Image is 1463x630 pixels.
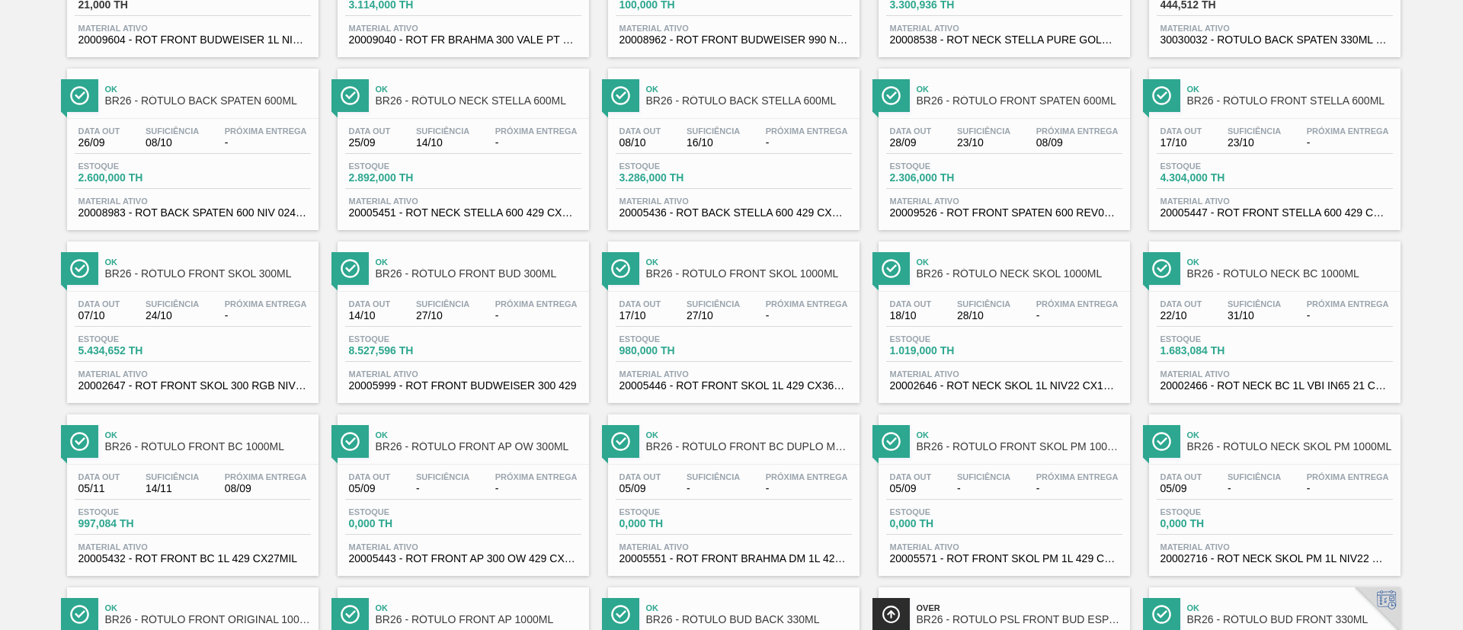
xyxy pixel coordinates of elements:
span: Data out [349,299,391,309]
img: Ícone [70,605,89,624]
span: Material ativo [890,542,1119,552]
span: Próxima Entrega [766,126,848,136]
span: 20005436 - ROT BACK STELLA 600 429 CX40MIL [619,207,848,219]
span: 20005551 - ROT FRONT BRAHMA DM 1L 429 CX36MIL [619,553,848,564]
span: Suficiência [1228,126,1281,136]
span: Ok [646,85,852,94]
span: 20005451 - ROT NECK STELLA 600 429 CX84MIL [349,207,578,219]
span: Ok [105,85,311,94]
span: Material ativo [890,24,1119,33]
a: ÍconeOkBR26 - RÓTULO FRONT SKOL PM 1000MLData out05/09Suficiência-Próxima Entrega-Estoque0,000 TH... [867,403,1138,576]
span: 22/10 [1160,310,1202,321]
span: Suficiência [416,299,469,309]
span: 08/09 [1036,137,1119,149]
span: - [687,483,740,494]
img: Ícone [1152,605,1171,624]
a: ÍconeOkBR26 - RÓTULO NECK SKOL PM 1000MLData out05/09Suficiência-Próxima Entrega-Estoque0,000 THM... [1138,403,1408,576]
img: Ícone [341,432,360,451]
span: BR26 - RÓTULO FRONT AP 1000ML [376,614,581,625]
span: Próxima Entrega [495,299,578,309]
span: 2.600,000 TH [78,172,185,184]
span: Ok [376,603,581,612]
span: Ok [105,257,311,267]
span: BR26 - RÓTULO NECK SKOL 1000ML [917,268,1122,280]
span: Ok [646,603,852,612]
img: Ícone [611,259,630,278]
span: 20005447 - ROT FRONT STELLA 600 429 CX48MIL [1160,207,1389,219]
span: Material ativo [619,197,848,206]
span: - [1228,483,1281,494]
span: Próxima Entrega [1036,472,1119,481]
span: BR26 - RÓTULO FRONT SKOL 1000ML [646,268,852,280]
span: Estoque [890,507,997,516]
span: 17/10 [1160,137,1202,149]
span: Material ativo [1160,197,1389,206]
span: 20008962 - ROT FRONT BUDWEISER 990 NIV 024 CX24MIL [619,34,848,46]
span: Material ativo [1160,369,1389,379]
a: ÍconeOkBR26 - RÓTULO FRONT SKOL 1000MLData out17/10Suficiência27/10Próxima Entrega-Estoque980,000... [597,230,867,403]
a: ÍconeOkBR26 - RÓTULO FRONT AP OW 300MLData out05/09Suficiência-Próxima Entrega-Estoque0,000 THMat... [326,403,597,576]
a: ÍconeOkBR26 - RÓTULO FRONT SKOL 300MLData out07/10Suficiência24/10Próxima Entrega-Estoque5.434,65... [56,230,326,403]
span: 27/10 [416,310,469,321]
span: 08/09 [225,483,307,494]
span: BR26 - RÓTULO BUD FRONT 330ML [1187,614,1393,625]
span: 997,084 TH [78,518,185,529]
span: 17/10 [619,310,661,321]
span: Próxima Entrega [495,126,578,136]
span: BR26 - RÓTULO BACK SPATEN 600ML [105,95,311,107]
span: Estoque [1160,507,1267,516]
span: 20005571 - ROT FRONT SKOL PM 1L 429 CX36MIL [890,553,1119,564]
span: Suficiência [687,299,740,309]
span: BR26 - RÓTULO FRONT SPATEN 600ML [917,95,1122,107]
span: Próxima Entrega [1307,299,1389,309]
span: - [1307,310,1389,321]
span: 20008538 - ROT NECK STELLA PURE GOLD 330 CX48MIL [890,34,1119,46]
span: Data out [619,472,661,481]
span: Ok [376,85,581,94]
img: Ícone [341,605,360,624]
span: Estoque [78,507,185,516]
span: Data out [619,299,661,309]
span: Estoque [619,334,726,344]
span: Material ativo [1160,542,1389,552]
img: Ícone [70,259,89,278]
span: 26/09 [78,137,120,149]
span: Material ativo [78,197,307,206]
span: Data out [78,472,120,481]
span: - [495,483,578,494]
span: Próxima Entrega [225,472,307,481]
span: BR26 - RÓTULO NECK BC 1000ML [1187,268,1393,280]
span: Material ativo [890,197,1119,206]
span: Data out [349,472,391,481]
span: 27/10 [687,310,740,321]
span: Estoque [890,334,997,344]
span: 0,000 TH [890,518,997,529]
span: Material ativo [1160,24,1389,33]
span: Próxima Entrega [225,299,307,309]
img: Ícone [1152,259,1171,278]
span: Suficiência [687,472,740,481]
span: Data out [890,472,932,481]
span: Suficiência [957,472,1010,481]
span: 2.306,000 TH [890,172,997,184]
img: Ícone [882,86,901,105]
span: 20002466 - ROT NECK BC 1L VBI IN65 21 CX120MIL [1160,380,1389,392]
span: 20002646 - ROT NECK SKOL 1L NIV22 CX138,6MIL [890,380,1119,392]
span: 05/09 [619,483,661,494]
span: Ok [917,85,1122,94]
span: Estoque [890,161,997,171]
span: 14/11 [146,483,199,494]
span: - [495,310,578,321]
span: 20005432 - ROT FRONT BC 1L 429 CX27MIL [78,553,307,564]
span: Ok [1187,85,1393,94]
span: 24/10 [146,310,199,321]
span: 05/09 [1160,483,1202,494]
span: 1.019,000 TH [890,345,997,357]
span: Estoque [349,334,456,344]
img: Ícone [882,605,901,624]
span: BR26 - RÓTULO FRONT BC 1000ML [105,441,311,453]
span: - [766,483,848,494]
span: Material ativo [349,197,578,206]
span: Suficiência [1228,299,1281,309]
span: Estoque [619,161,726,171]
